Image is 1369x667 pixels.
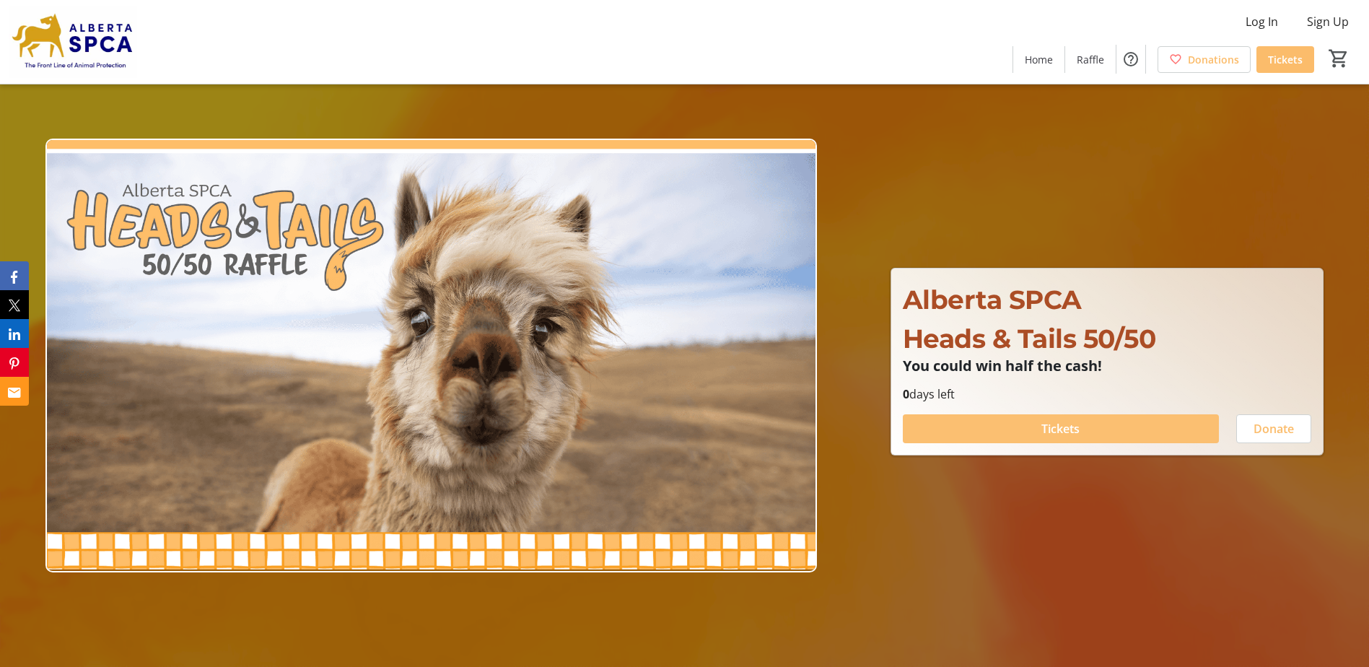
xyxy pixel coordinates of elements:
span: Sign Up [1307,13,1349,30]
button: Donate [1236,414,1311,443]
p: You could win half the cash! [903,358,1311,374]
span: Raffle [1077,52,1104,67]
button: Tickets [903,414,1219,443]
button: Log In [1234,10,1290,33]
span: Alberta SPCA [903,284,1082,315]
span: 0 [903,386,909,402]
button: Sign Up [1295,10,1360,33]
button: Cart [1326,45,1352,71]
img: Alberta SPCA's Logo [9,6,137,78]
span: Home [1025,52,1053,67]
a: Raffle [1065,46,1116,73]
a: Home [1013,46,1064,73]
span: Donations [1188,52,1239,67]
img: Campaign CTA Media Photo [45,139,817,572]
a: Donations [1158,46,1251,73]
button: Help [1116,45,1145,74]
a: Tickets [1256,46,1314,73]
span: Tickets [1268,52,1303,67]
span: Tickets [1041,420,1080,437]
span: Log In [1246,13,1278,30]
span: Heads & Tails 50/50 [903,323,1156,354]
span: Donate [1254,420,1294,437]
p: days left [903,385,1311,403]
